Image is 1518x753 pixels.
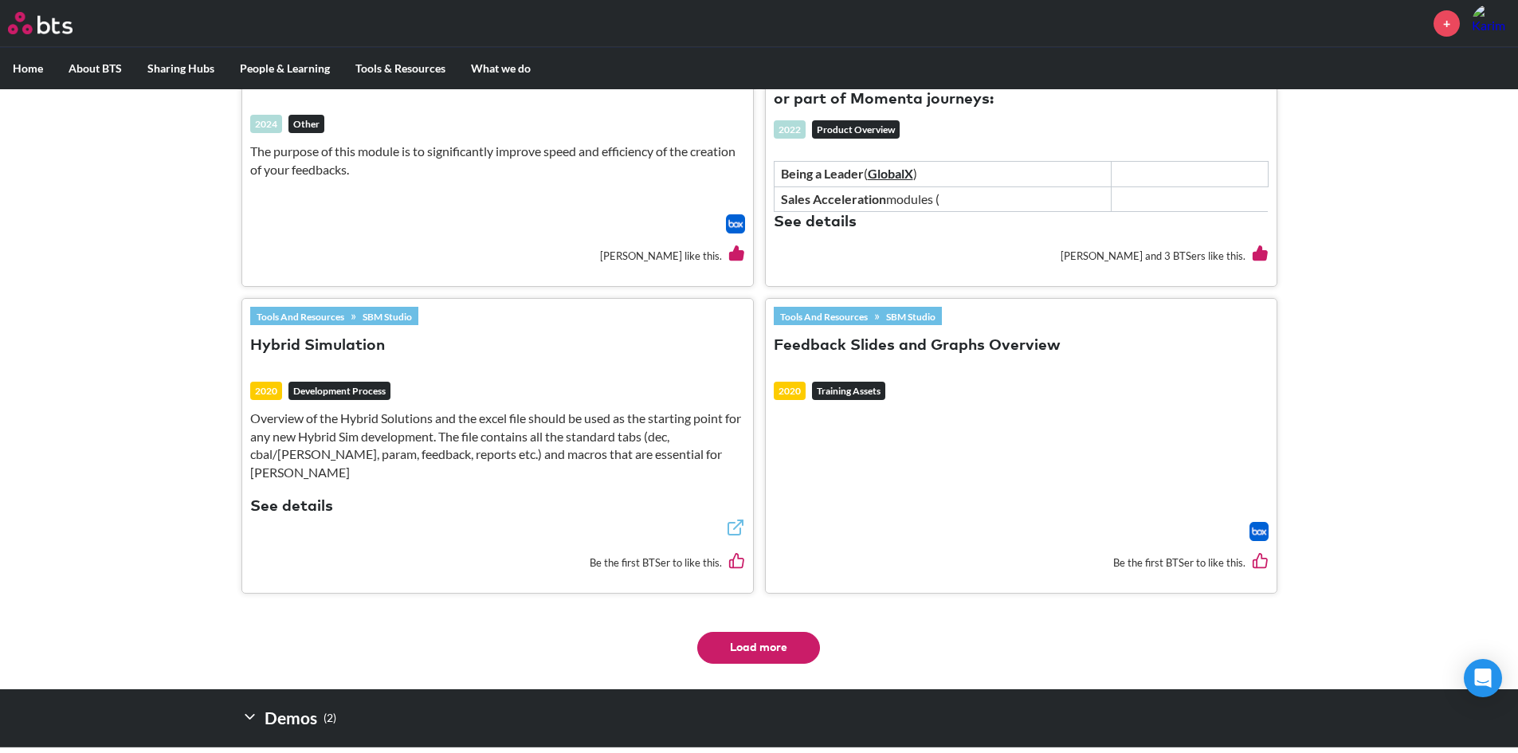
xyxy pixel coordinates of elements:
[343,48,458,89] label: Tools & Resources
[56,48,135,89] label: About BTS
[774,308,874,325] a: Tools And Resources
[812,120,900,139] em: Product Overview
[356,308,418,325] a: SBM Studio
[250,115,282,134] div: 2024
[774,233,1269,277] div: [PERSON_NAME] and 3 BTSers like this.
[774,212,857,233] button: See details
[8,12,73,34] img: BTS Logo
[250,496,333,518] button: See details
[781,191,886,206] strong: Sales Acceleration
[726,214,745,233] a: Download file from Box
[135,48,227,89] label: Sharing Hubs
[8,12,102,34] a: Go home
[250,233,745,277] div: [PERSON_NAME] like this.
[250,335,385,357] button: Hybrid Simulation
[774,68,1269,111] button: Available in modular self-paced digital format to sell stand-alone or part of Momenta journeys:
[288,115,324,134] em: Other
[1472,4,1510,42] a: Profile
[241,702,336,734] h2: Demos
[774,382,806,401] div: 2020
[1249,522,1269,541] img: Box logo
[250,143,745,178] p: The purpose of this module is to significantly improve speed and efficiency of the creation of yo...
[781,166,864,181] strong: Being a Leader
[250,410,745,481] p: Overview of the Hybrid Solutions and the excel file should be used as the starting point for any ...
[868,166,913,181] a: GlobalX
[250,308,351,325] a: Tools And Resources
[1249,522,1269,541] a: Download file from Box
[726,518,745,541] a: External link
[458,48,543,89] label: What we do
[227,48,343,89] label: People & Learning
[774,186,1112,211] td: modules (
[726,214,745,233] img: Box logo
[880,308,942,325] a: SBM Studio
[774,162,1112,186] td: ( )
[250,307,418,324] div: »
[774,307,942,324] div: »
[250,382,282,401] div: 2020
[250,541,745,585] div: Be the first BTSer to like this.
[697,632,820,664] button: Load more
[812,382,885,401] em: Training Assets
[774,541,1269,585] div: Be the first BTSer to like this.
[774,120,806,139] div: 2022
[1434,10,1460,37] a: +
[774,335,1061,357] button: Feedback Slides and Graphs Overview
[1472,4,1510,42] img: Karim El Asmar
[324,708,336,729] small: ( 2 )
[288,382,390,401] em: Development Process
[1464,659,1502,697] div: Open Intercom Messenger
